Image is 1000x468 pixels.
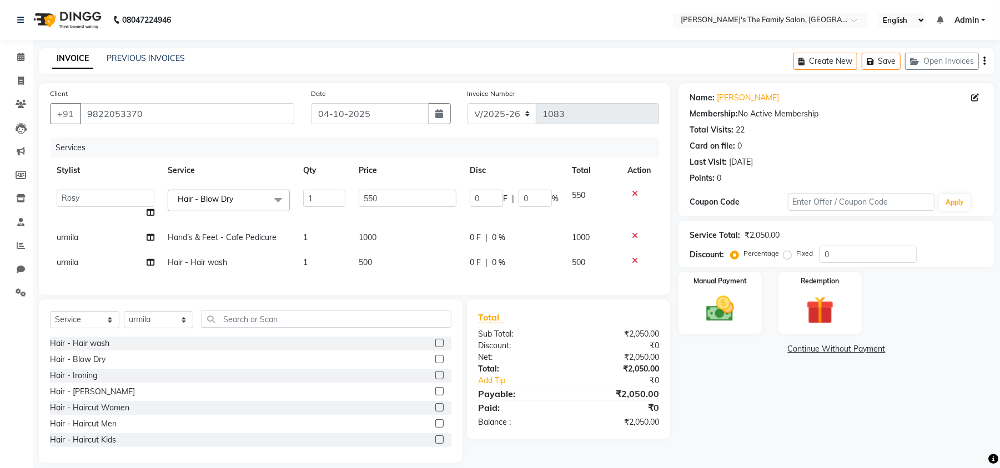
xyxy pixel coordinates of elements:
span: urmila [57,232,78,242]
div: Balance : [470,416,569,428]
th: Disc [463,158,565,183]
label: Redemption [801,276,839,286]
div: Net: [470,352,569,363]
span: 1 [303,232,308,242]
th: Qty [297,158,352,183]
input: Search by Name/Mobile/Email/Code [80,103,294,124]
div: Membership: [690,108,738,120]
a: [PERSON_NAME] [717,92,779,104]
div: 0 [717,172,721,184]
th: Stylist [50,158,161,183]
div: ₹0 [569,401,667,414]
span: 500 [572,257,585,267]
a: x [233,194,238,204]
label: Manual Payment [694,276,747,286]
span: urmila [57,257,78,267]
img: logo [28,4,104,35]
b: 08047224946 [122,4,171,35]
div: Discount: [470,340,569,352]
div: ₹0 [585,375,667,386]
span: 500 [359,257,372,267]
div: ₹2,050.00 [745,230,780,241]
span: Hand’s & Feet - Cafe Pedicure [168,232,277,242]
div: [DATE] [729,156,753,168]
span: Total [478,312,504,323]
div: Sub Total: [470,328,569,340]
div: ₹2,050.00 [569,416,667,428]
input: Search or Scan [202,311,451,328]
span: 0 F [470,232,481,243]
div: ₹2,050.00 [569,352,667,363]
span: 1000 [359,232,376,242]
div: Hair - Haircut Men [50,418,117,430]
div: Hair - Haircut Kids [50,434,116,446]
label: Client [50,89,68,99]
a: Add Tip [470,375,585,386]
div: Hair - Blow Dry [50,354,105,365]
span: F [503,193,507,205]
div: 0 [737,140,742,152]
div: Card on file: [690,140,735,152]
div: No Active Membership [690,108,983,120]
button: Open Invoices [905,53,979,70]
span: 1 [303,257,308,267]
th: Service [161,158,297,183]
button: Create New [793,53,857,70]
label: Fixed [796,248,813,258]
div: Hair - Haircut Women [50,402,129,414]
img: _cash.svg [697,293,743,325]
div: Service Total: [690,230,740,241]
div: ₹2,050.00 [569,363,667,375]
div: Discount: [690,249,724,261]
span: Hair - Hair wash [168,257,227,267]
label: Percentage [743,248,779,258]
th: Total [565,158,621,183]
div: Last Visit: [690,156,727,168]
div: ₹0 [569,340,667,352]
button: Apply [939,194,971,211]
div: Total: [470,363,569,375]
div: Coupon Code [690,196,787,208]
div: Hair - Ironing [50,370,97,381]
div: Paid: [470,401,569,414]
input: Enter Offer / Coupon Code [788,194,934,211]
div: Points: [690,172,715,184]
button: +91 [50,103,81,124]
label: Invoice Number [468,89,516,99]
a: INVOICE [52,49,93,69]
div: Payable: [470,387,569,400]
span: Admin [954,14,979,26]
img: _gift.svg [797,293,843,328]
a: PREVIOUS INVOICES [107,53,185,63]
span: 550 [572,190,585,200]
button: Save [862,53,901,70]
span: | [485,257,488,268]
div: Name: [690,92,715,104]
span: 0 % [492,257,505,268]
div: Hair - Hair wash [50,338,109,349]
div: Total Visits: [690,124,733,136]
div: ₹2,050.00 [569,387,667,400]
label: Date [311,89,326,99]
div: Hair - [PERSON_NAME] [50,386,135,398]
th: Action [621,158,659,183]
div: Services [51,138,667,158]
div: 22 [736,124,745,136]
span: Hair - Blow Dry [178,194,233,204]
span: 0 % [492,232,505,243]
span: 1000 [572,232,590,242]
a: Continue Without Payment [681,343,992,355]
div: ₹2,050.00 [569,328,667,340]
th: Price [352,158,463,183]
span: | [485,232,488,243]
span: 0 F [470,257,481,268]
span: | [512,193,514,205]
span: % [552,193,559,205]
